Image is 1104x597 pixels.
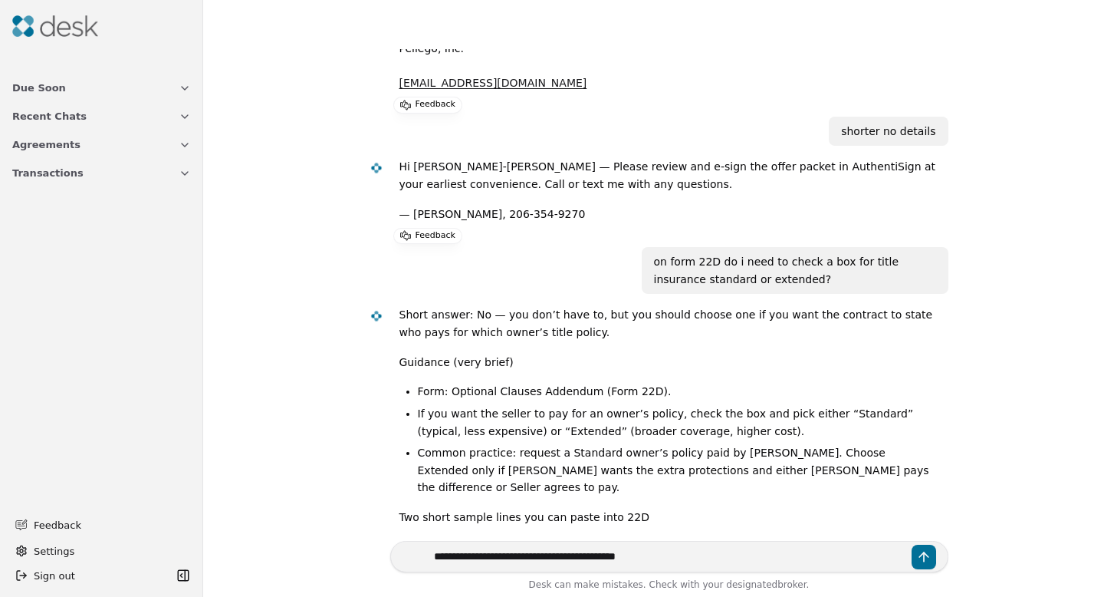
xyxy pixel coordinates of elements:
button: Sign out [9,563,172,588]
img: Desk [370,310,383,323]
span: Due Soon [12,80,66,96]
span: Transactions [12,165,84,181]
div: shorter no details [841,123,935,140]
span: Sign out [34,568,75,584]
p: Feedback [416,229,455,244]
p: — [PERSON_NAME], 206‑354‑9270 [399,206,936,223]
li: Seller‑paid standard policy: “Seller to pay for a standard owner’s title insurance policy.” [418,539,936,556]
span: designated [726,579,777,590]
span: Settings [34,543,74,559]
span: Feedback [34,517,182,533]
button: Due Soon [3,74,200,102]
div: on form 22D do i need to check a box for title insurance standard or extended? [654,253,936,288]
button: Recent Chats [3,102,200,130]
p: Short answer: No — you don’t have to, but you should choose one if you want the contract to state... [399,306,936,341]
button: Send message [912,545,936,569]
p: Guidance (very brief) [399,354,936,371]
button: Agreements [3,130,200,159]
button: Feedback [6,511,191,539]
button: Settings [9,539,194,563]
li: Common practice: request a Standard owner’s policy paid by [PERSON_NAME]. Choose Extended only if... [418,444,936,496]
span: Recent Chats [12,108,87,124]
div: Desk can make mistakes. Check with your broker. [390,577,948,597]
button: Transactions [3,159,200,187]
p: Two short sample lines you can paste into 22D [399,509,936,526]
p: Hi [PERSON_NAME]‑[PERSON_NAME] — Please review and e‑sign the offer packet in AuthentiSign at you... [399,158,936,193]
li: Form: Optional Clauses Addendum (Form 22D). [418,383,936,401]
p: Feedback [416,97,455,113]
textarea: Write your prompt here [390,541,948,572]
span: Agreements [12,137,80,153]
img: Desk [370,162,383,175]
img: Desk [12,15,98,37]
a: [EMAIL_ADDRESS][DOMAIN_NAME] [399,77,587,89]
li: If you want the seller to pay for an owner’s policy, check the box and pick either “Standard” (ty... [418,405,936,440]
